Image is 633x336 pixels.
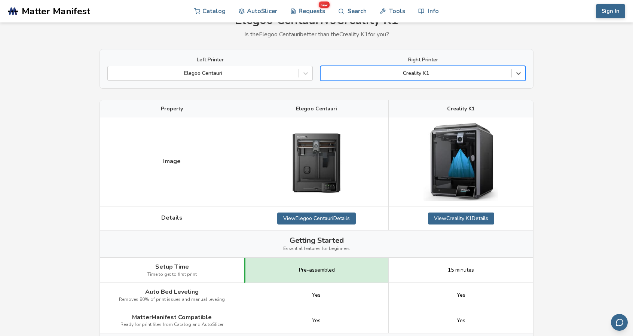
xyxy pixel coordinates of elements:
span: Essential features for beginners [283,246,350,251]
span: Auto Bed Leveling [145,288,199,295]
span: Yes [457,292,465,298]
span: 15 minutes [448,267,474,273]
span: MatterManifest Compatible [132,314,212,321]
p: Is the Elegoo Centauri better than the Creality K1 for you? [100,31,533,38]
span: Yes [312,318,321,324]
span: Elegoo Centauri [296,106,337,112]
span: Details [161,214,183,221]
img: Elegoo Centauri [279,125,354,199]
span: Ready for print files from Catalog and AutoSlicer [120,322,223,327]
span: Image [163,158,181,165]
span: Pre-assembled [299,267,335,273]
span: Property [161,106,183,112]
span: Creality K1 [447,106,475,112]
span: Setup Time [155,263,189,270]
button: Sign In [596,4,625,18]
span: Getting Started [290,236,344,245]
span: Matter Manifest [22,6,90,16]
label: Left Printer [107,57,313,63]
input: Elegoo Centauri [111,70,113,76]
span: new [318,1,330,8]
span: Time to get to first print [147,272,197,277]
label: Right Printer [320,57,526,63]
a: ViewCreality K1Details [428,213,494,224]
span: Removes 80% of print issues and manual leveling [119,297,225,302]
span: Yes [457,318,465,324]
img: Creality K1 [423,123,498,201]
span: Yes [312,292,321,298]
button: Send feedback via email [611,314,628,331]
h1: Elegoo Centauri vs Creality K1 [100,13,533,27]
a: ViewElegoo CentauriDetails [277,213,356,224]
